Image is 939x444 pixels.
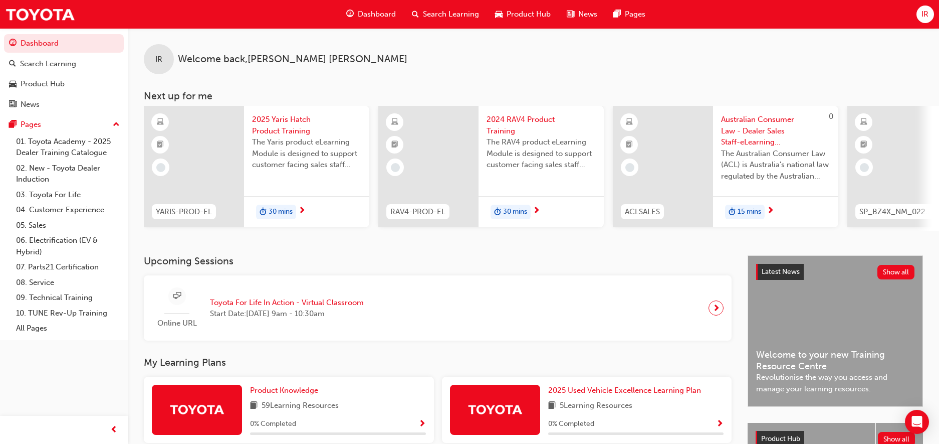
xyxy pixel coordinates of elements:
[467,400,523,418] img: Trak
[252,136,361,171] span: The Yaris product eLearning Module is designed to support customer facing sales staff with introd...
[626,138,633,152] span: booktick-icon
[756,372,914,394] span: Revolutionise the way you access and manage your learning resources.
[156,206,212,218] span: YARIS-PROD-EL
[157,138,164,152] span: booktick-icon
[487,4,559,25] a: car-iconProduct Hub
[338,4,404,25] a: guage-iconDashboard
[12,275,124,290] a: 08. Service
[495,8,503,21] span: car-icon
[721,114,830,148] span: Australian Consumer Law - Dealer Sales Staff-eLearning module
[269,206,293,218] span: 30 mins
[713,301,720,315] span: next-icon
[905,410,929,434] div: Open Intercom Messenger
[613,8,621,21] span: pages-icon
[378,106,604,227] a: RAV4-PROD-EL2024 RAV4 Product TrainingThe RAV4 product eLearning Module is designed to support cu...
[250,386,318,395] span: Product Knowledge
[128,90,939,102] h3: Next up for me
[178,54,407,65] span: Welcome back , [PERSON_NAME] [PERSON_NAME]
[262,400,339,412] span: 59 Learning Resources
[767,207,774,216] span: next-icon
[210,308,364,320] span: Start Date: [DATE] 9am - 10:30am
[12,161,124,187] a: 02. New - Toyota Dealer Induction
[12,218,124,233] a: 05. Sales
[298,207,306,216] span: next-icon
[860,116,867,129] span: learningResourceType_ELEARNING-icon
[423,9,479,20] span: Search Learning
[358,9,396,20] span: Dashboard
[20,58,76,70] div: Search Learning
[113,118,120,131] span: up-icon
[4,115,124,134] button: Pages
[144,106,369,227] a: YARIS-PROD-EL2025 Yaris Hatch Product TrainingThe Yaris product eLearning Module is designed to s...
[21,99,40,110] div: News
[533,207,540,216] span: next-icon
[260,206,267,219] span: duration-icon
[250,418,296,430] span: 0 % Completed
[487,136,596,171] span: The RAV4 product eLearning Module is designed to support customer facing sales staff with introdu...
[250,400,258,412] span: book-icon
[605,4,653,25] a: pages-iconPages
[391,138,398,152] span: booktick-icon
[391,116,398,129] span: learningResourceType_ELEARNING-icon
[12,187,124,203] a: 03. Toyota For Life
[738,206,761,218] span: 15 mins
[748,255,923,407] a: Latest NewsShow allWelcome to your new Training Resource CentreRevolutionise the way you access a...
[756,264,914,280] a: Latest NewsShow all
[346,8,354,21] span: guage-icon
[626,116,633,129] span: learningResourceType_ELEARNING-icon
[916,6,934,23] button: IR
[548,418,594,430] span: 0 % Completed
[756,349,914,372] span: Welcome to your new Training Resource Centre
[9,60,16,69] span: search-icon
[418,418,426,430] button: Show Progress
[829,112,833,121] span: 0
[860,163,869,172] span: learningRecordVerb_NONE-icon
[721,148,830,182] span: The Australian Consumer Law (ACL) is Australia's national law regulated by the Australian Competi...
[110,424,118,436] span: prev-icon
[4,75,124,93] a: Product Hub
[4,55,124,73] a: Search Learning
[921,9,928,20] span: IR
[613,106,838,227] a: 0ACLSALESAustralian Consumer Law - Dealer Sales Staff-eLearning moduleThe Australian Consumer Law...
[877,265,915,279] button: Show all
[716,420,724,429] span: Show Progress
[152,318,202,329] span: Online URL
[625,163,634,172] span: learningRecordVerb_NONE-icon
[9,39,17,48] span: guage-icon
[729,206,736,219] span: duration-icon
[157,116,164,129] span: learningResourceType_ELEARNING-icon
[5,3,75,26] img: Trak
[156,163,165,172] span: learningRecordVerb_NONE-icon
[404,4,487,25] a: search-iconSearch Learning
[21,78,65,90] div: Product Hub
[12,134,124,161] a: 01. Toyota Academy - 2025 Dealer Training Catalogue
[12,202,124,218] a: 04. Customer Experience
[12,259,124,275] a: 07. Parts21 Certification
[507,9,551,20] span: Product Hub
[9,100,17,109] span: news-icon
[390,206,445,218] span: RAV4-PROD-EL
[9,120,17,129] span: pages-icon
[21,119,41,130] div: Pages
[762,267,800,276] span: Latest News
[548,385,705,396] a: 2025 Used Vehicle Excellence Learning Plan
[4,95,124,114] a: News
[391,163,400,172] span: learningRecordVerb_NONE-icon
[548,400,556,412] span: book-icon
[144,357,732,368] h3: My Learning Plans
[12,290,124,306] a: 09. Technical Training
[761,434,800,443] span: Product Hub
[548,386,701,395] span: 2025 Used Vehicle Excellence Learning Plan
[169,400,224,418] img: Trak
[625,9,645,20] span: Pages
[560,400,632,412] span: 5 Learning Resources
[144,255,732,267] h3: Upcoming Sessions
[716,418,724,430] button: Show Progress
[152,283,724,333] a: Online URLToyota For Life In Action - Virtual ClassroomStart Date:[DATE] 9am - 10:30am
[12,306,124,321] a: 10. TUNE Rev-Up Training
[418,420,426,429] span: Show Progress
[412,8,419,21] span: search-icon
[12,233,124,259] a: 06. Electrification (EV & Hybrid)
